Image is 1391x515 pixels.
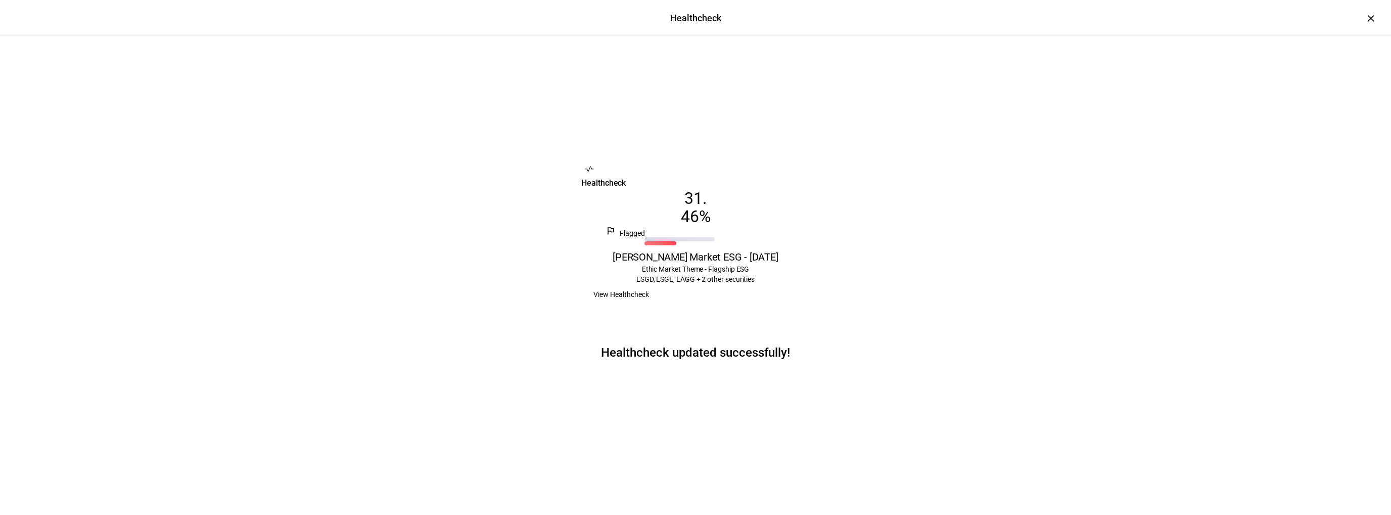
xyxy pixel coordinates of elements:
[606,264,785,274] div: Ethic Market Theme - Flagship ESG
[1363,10,1379,26] div: ×
[581,177,810,189] div: Healthcheck
[684,189,703,207] span: 31
[601,345,790,361] p: Healthcheck updated successfully!
[670,12,721,25] div: Healthcheck
[620,229,645,237] span: Flagged
[593,284,649,305] span: View Healthcheck
[699,207,711,226] span: %
[703,189,707,207] span: .
[681,207,699,226] span: 46
[581,284,661,305] button: View Healthcheck
[581,250,810,264] div: [PERSON_NAME] Market ESG - [DATE]
[581,264,810,284] div: ESGD, ESGE, EAGG + 2 other securities
[584,164,594,174] mat-icon: vital_signs
[606,226,616,236] mat-icon: outlined_flag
